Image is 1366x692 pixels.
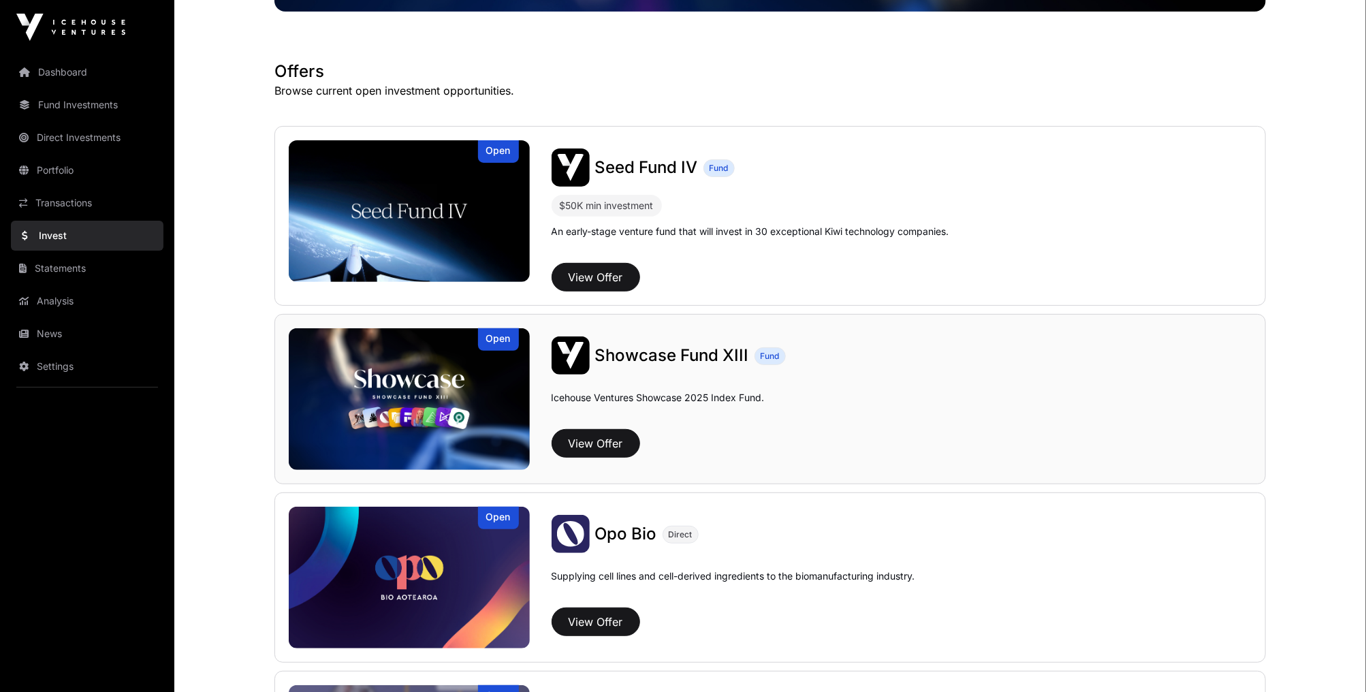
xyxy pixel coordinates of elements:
[710,163,729,174] span: Fund
[552,569,915,583] p: Supplying cell lines and cell-derived ingredients to the biomanufacturing industry.
[11,319,163,349] a: News
[478,507,519,529] div: Open
[552,225,949,238] p: An early-stage venture fund that will invest in 30 exceptional Kiwi technology companies.
[761,351,780,362] span: Fund
[478,140,519,163] div: Open
[11,155,163,185] a: Portfolio
[552,515,590,553] img: Opo Bio
[289,140,530,282] a: Seed Fund IVOpen
[11,351,163,381] a: Settings
[560,198,654,214] div: $50K min investment
[289,507,530,648] a: Opo BioOpen
[274,61,1266,82] h1: Offers
[595,523,657,545] a: Opo Bio
[552,391,765,405] p: Icehouse Ventures Showcase 2025 Index Fund.
[289,328,530,470] a: Showcase Fund XIIIOpen
[16,14,125,41] img: Icehouse Ventures Logo
[11,286,163,316] a: Analysis
[552,336,590,375] img: Showcase Fund XIII
[11,57,163,87] a: Dashboard
[552,263,640,292] button: View Offer
[11,253,163,283] a: Statements
[11,90,163,120] a: Fund Investments
[11,221,163,251] a: Invest
[1298,627,1366,692] iframe: Chat Widget
[478,328,519,351] div: Open
[552,148,590,187] img: Seed Fund IV
[595,157,698,177] span: Seed Fund IV
[289,507,530,648] img: Opo Bio
[552,608,640,636] button: View Offer
[669,529,693,540] span: Direct
[289,328,530,470] img: Showcase Fund XIII
[595,157,698,178] a: Seed Fund IV
[552,429,640,458] button: View Offer
[595,345,749,366] a: Showcase Fund XIII
[11,123,163,153] a: Direct Investments
[289,140,530,282] img: Seed Fund IV
[552,195,662,217] div: $50K min investment
[274,82,1266,99] p: Browse current open investment opportunities.
[595,524,657,544] span: Opo Bio
[595,345,749,365] span: Showcase Fund XIII
[11,188,163,218] a: Transactions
